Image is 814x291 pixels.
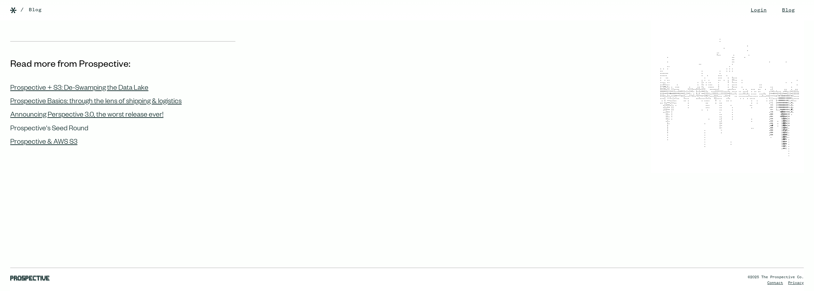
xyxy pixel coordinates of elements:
[10,120,88,134] a: Prospective's Seed Round
[10,134,77,147] a: Prospective & AWS S3
[10,98,182,106] div: Prospective Basics: through the lens of shipping & logistics
[10,85,148,93] div: Prospective + S3: De-Swamping the Data Lake
[20,6,24,14] div: /
[748,274,804,280] div: ©2025 The Prospective Co.
[10,106,163,120] a: Announcing Perspective 3.0, the worst release ever!
[10,93,182,106] a: Prospective Basics: through the lens of shipping & logistics
[10,125,88,134] div: Prospective's Seed Round
[10,80,148,93] a: Prospective + S3: De-Swamping the Data Lake
[10,59,235,72] h3: Read more from Prospective:
[767,281,783,285] a: Contact
[10,139,77,147] div: Prospective & AWS S3
[10,111,163,120] div: Announcing Perspective 3.0, the worst release ever!
[29,6,42,14] a: Blog
[788,281,804,285] a: Privacy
